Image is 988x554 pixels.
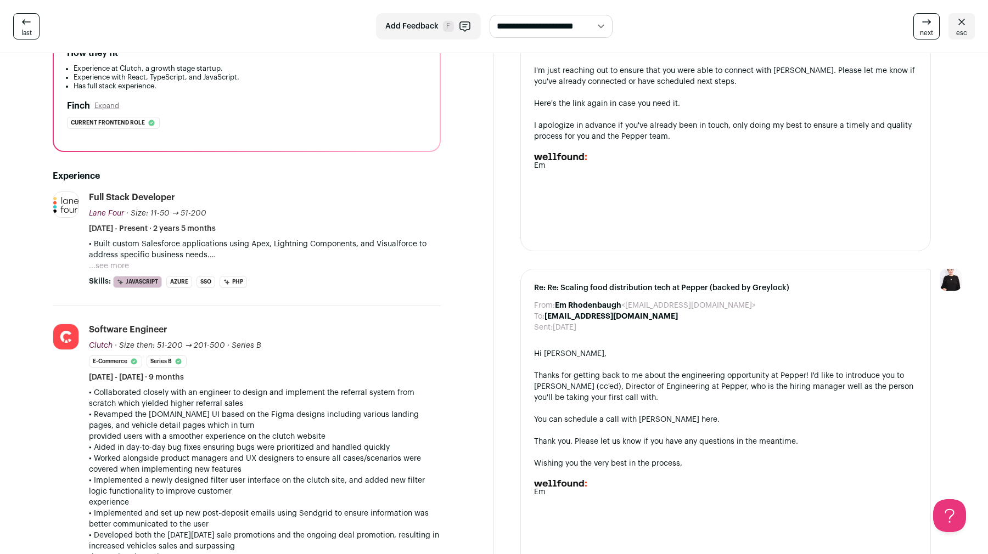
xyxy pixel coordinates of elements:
[89,409,441,442] p: • Revamped the [DOMAIN_NAME] UI based on the Figma designs including various landing pages, and v...
[21,29,32,37] span: last
[89,355,142,368] li: E-commerce
[534,300,555,311] dt: From:
[544,313,678,320] b: [EMAIL_ADDRESS][DOMAIN_NAME]
[534,487,917,498] div: Em
[89,475,441,508] p: • Implemented a newly designed filter user interface on the clutch site, and added new filter log...
[89,324,167,336] div: Software Engineer
[89,372,184,383] span: [DATE] - [DATE] · 9 months
[115,342,225,349] span: · Size then: 51-200 → 201-500
[534,282,917,293] span: Re: Re: Scaling food distribution tech at Pepper (backed by Greylock)
[53,197,78,213] img: 91778335c82a882914bb3e7945dadfb0d46a11dadd7f1e481d2a32bae9daa550.png
[534,160,917,171] div: Em
[89,453,441,475] p: • Worked alongside product managers and UX designers to ensure all cases/scenarios were covered w...
[89,191,175,203] div: Full Stack Developer
[89,276,111,287] span: Skills:
[920,29,933,37] span: next
[227,340,229,351] span: ·
[89,442,441,453] p: • Aided in day-to-day bug fixes ensuring bugs were prioritized and handled quickly
[89,342,113,349] span: Clutch
[534,480,587,487] img: AD_4nXd8mXtZXxLy6BW5oWOQUNxoLssU3evVOmElcTYOe9Q6vZR7bHgrarcpre-H0wWTlvQlXrfX4cJrmfo1PaFpYlo0O_KYH...
[71,117,145,128] span: Current frontend role
[913,13,940,39] a: next
[553,322,576,333] dd: [DATE]
[534,100,680,108] a: Here's the link again in case you need it.
[89,387,441,409] p: • Collaborated closely with an engineer to design and implement the referral system from scratch ...
[956,29,967,37] span: esc
[126,210,206,217] span: · Size: 11-50 → 51-200
[534,120,917,142] div: I apologize in advance if you've already been in touch, only doing my best to ensure a timely and...
[53,324,78,349] img: 1698d324b4a1845d536c83764b759163dfb74921553c30cbc7d00436cfbfffd2.jpg
[555,300,756,311] dd: <[EMAIL_ADDRESS][DOMAIN_NAME]>
[147,355,187,368] li: Series B
[940,269,962,291] img: 9240684-medium_jpg
[166,276,192,288] li: Azure
[89,210,124,217] span: Lane Four
[534,65,917,87] div: I'm just reaching out to ensure that you were able to connect with [PERSON_NAME]. Please let me k...
[933,499,966,532] iframe: Help Scout Beacon - Open
[67,99,90,112] h2: Finch
[534,458,917,469] div: Wishing you the very best in the process,
[220,276,247,288] li: PHP
[67,47,118,60] h2: How they fit
[232,342,261,349] span: Series B
[94,101,119,110] button: Expand
[534,370,917,403] div: Thanks for getting back to me about the engineering opportunity at Pepper! I'd like to introduce ...
[113,276,162,288] li: JavaScript
[74,82,426,91] li: Has full stack experience.
[534,416,720,423] a: You can schedule a call with [PERSON_NAME] here.
[534,348,917,359] div: Hi [PERSON_NAME],
[534,311,544,322] dt: To:
[53,169,441,183] h2: Experience
[74,64,426,73] li: Experience at Clutch, a growth stage startup.
[948,13,975,39] a: esc
[385,21,439,32] span: Add Feedback
[555,302,621,309] b: Em Rhodenbaugh
[89,261,129,272] button: ...see more
[197,276,215,288] li: SSO
[534,436,917,447] div: Thank you. Please let us know if you have any questions in the meantime.
[89,508,441,530] p: • Implemented and set up new post-deposit emails using Sendgrid to ensure information was better ...
[534,322,553,333] dt: Sent:
[376,13,481,39] button: Add Feedback F
[443,21,454,32] span: F
[89,239,441,261] p: • Built custom Salesforce applications using Apex, Lightning Components, and Visualforce to addre...
[89,223,216,234] span: [DATE] - Present · 2 years 5 months
[13,13,40,39] a: last
[534,153,587,160] img: AD_4nXd8mXtZXxLy6BW5oWOQUNxoLssU3evVOmElcTYOe9Q6vZR7bHgrarcpre-H0wWTlvQlXrfX4cJrmfo1PaFpYlo0O_KYH...
[74,73,426,82] li: Experience with React, TypeScript, and JavaScript.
